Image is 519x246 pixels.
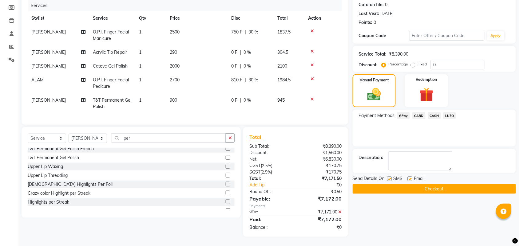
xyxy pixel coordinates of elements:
[359,10,379,17] div: Last Visit:
[304,11,342,25] th: Action
[274,11,304,25] th: Total
[262,170,271,174] span: 2.5%
[28,146,94,152] div: T&T Permanent Gel Polish French
[228,11,274,25] th: Disc
[240,97,241,103] span: |
[394,175,403,183] span: SMS
[359,19,373,26] div: Points:
[139,29,141,35] span: 1
[245,195,296,202] div: Payable:
[381,10,394,17] div: [DATE]
[277,49,288,55] span: 304.5
[245,162,296,169] div: ( )
[416,77,437,82] label: Redemption
[277,63,287,69] span: 2100
[28,208,127,214] div: [DEMOGRAPHIC_DATA] Highlights Per Foil(30min)
[249,134,263,140] span: Total
[28,11,89,25] th: Stylist
[28,181,113,188] div: [DEMOGRAPHIC_DATA] Highlights Per Foil
[244,49,251,56] span: 0 %
[31,77,44,83] span: ALAM
[277,29,291,35] span: 1837.5
[277,77,291,83] span: 1984.5
[245,156,296,162] div: Net:
[93,97,131,109] span: T&T Permanent Gel Polish
[139,63,141,69] span: 1
[414,175,425,183] span: Email
[359,154,383,161] div: Description:
[170,49,177,55] span: 290
[93,29,129,41] span: O.P.I. Finger Facial Manicure
[139,97,141,103] span: 1
[359,33,409,39] div: Coupon Code
[245,29,246,35] span: |
[304,182,347,188] div: ₹0
[295,195,347,202] div: ₹7,172.00
[295,189,347,195] div: ₹0.50
[31,29,66,35] span: [PERSON_NAME]
[295,150,347,156] div: ₹1,560.00
[353,184,516,194] button: Checkout
[245,182,304,188] a: Add Tip
[389,51,409,57] div: ₹8,390.00
[295,209,347,215] div: ₹7,172.00
[363,87,385,102] img: _cash.svg
[359,51,387,57] div: Service Total:
[31,97,66,103] span: [PERSON_NAME]
[139,77,141,83] span: 1
[295,224,347,231] div: ₹0
[139,49,141,55] span: 1
[295,175,347,182] div: ₹7,171.50
[389,61,408,67] label: Percentage
[248,29,258,35] span: 30 %
[277,97,285,103] span: 945
[245,209,296,215] div: GPay
[295,169,347,175] div: ₹170.75
[28,163,63,170] div: Upper Lip Waxing
[245,216,296,223] div: Paid:
[244,63,251,69] span: 0 %
[231,77,242,83] span: 810 F
[93,49,127,55] span: Acrylic Tip Repair
[295,156,347,162] div: ₹6,830.00
[248,77,258,83] span: 30 %
[249,169,260,175] span: SGST
[28,172,68,179] div: Upper Lip Threading
[353,175,385,183] span: Send Details On
[359,62,378,68] div: Discount:
[418,61,427,67] label: Fixed
[415,86,438,103] img: _gift.svg
[231,63,237,69] span: 0 F
[170,77,180,83] span: 2700
[93,63,128,69] span: Cateye Gel Polish
[245,77,246,83] span: |
[244,97,251,103] span: 0 %
[374,19,376,26] div: 0
[28,190,90,197] div: Crazy color Highlight per Streak
[135,11,166,25] th: Qty
[245,143,296,150] div: Sub Total:
[262,163,271,168] span: 2.5%
[240,49,241,56] span: |
[93,77,129,89] span: O.P.I. Finger Facial Pedicure
[245,189,296,195] div: Round Off:
[412,112,426,119] span: CARD
[231,49,237,56] span: 0 F
[487,31,505,41] button: Apply
[245,169,296,175] div: ( )
[231,97,237,103] span: 0 F
[359,2,384,8] div: Card on file:
[249,204,342,209] div: Payments
[240,63,241,69] span: |
[231,29,242,35] span: 750 F
[89,11,135,25] th: Service
[359,77,389,83] label: Manual Payment
[295,143,347,150] div: ₹8,390.00
[359,112,395,119] span: Payment Methods
[443,112,456,119] span: LUZO
[28,154,79,161] div: T&T Permanent Gel Polish
[245,224,296,231] div: Balance :
[397,112,410,119] span: GPay
[31,49,66,55] span: [PERSON_NAME]
[245,150,296,156] div: Discount:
